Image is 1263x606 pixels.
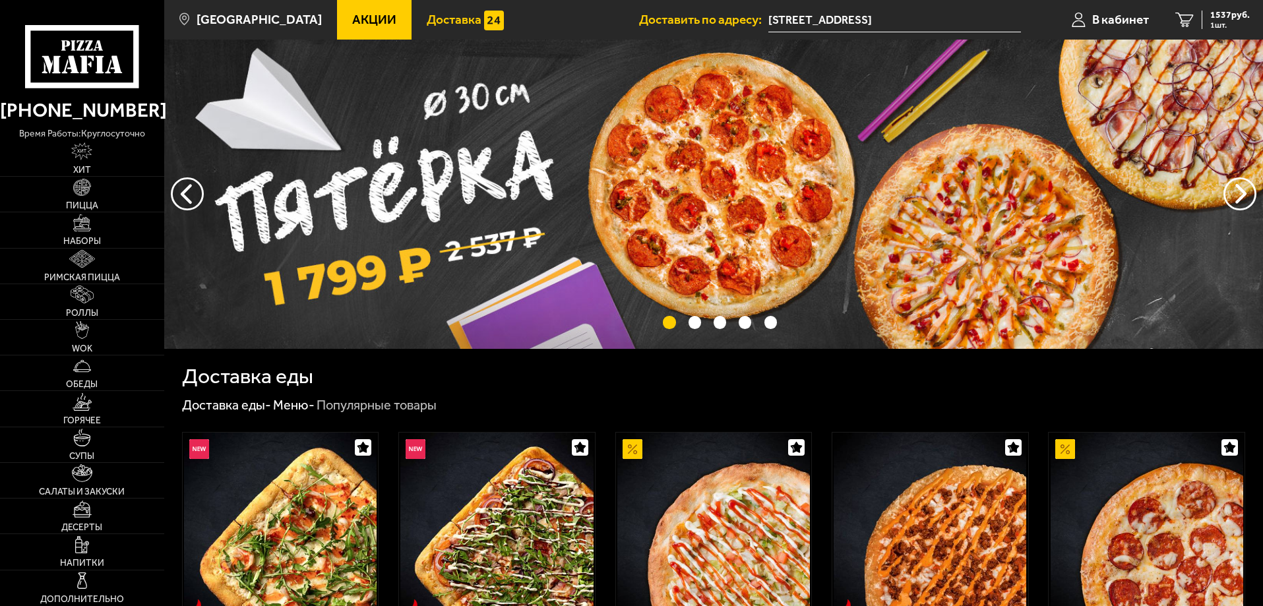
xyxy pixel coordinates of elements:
span: Пицца [66,201,98,210]
span: [GEOGRAPHIC_DATA] [197,13,322,26]
span: Римская пицца [44,273,120,282]
input: Ваш адрес доставки [768,8,1021,32]
span: Десерты [61,523,102,532]
button: следующий [171,177,204,210]
div: Популярные товары [317,397,437,414]
button: точки переключения [663,316,675,328]
span: Роллы [66,309,98,318]
span: Обеды [66,380,98,389]
img: Акционный [623,439,642,459]
span: Наборы [63,237,101,246]
span: Дополнительно [40,595,124,604]
a: Меню- [273,397,315,413]
img: Новинка [189,439,209,459]
button: точки переключения [714,316,726,328]
span: Акции [352,13,396,26]
span: Доставить по адресу: [639,13,768,26]
button: предыдущий [1223,177,1256,210]
h1: Доставка еды [182,366,313,387]
span: Хит [73,166,91,175]
span: WOK [72,344,92,353]
span: 1537 руб. [1210,11,1250,20]
span: Чарушинская улица, 22к1 [768,8,1021,32]
img: 15daf4d41897b9f0e9f617042186c801.svg [484,11,504,30]
button: точки переключения [764,316,777,328]
button: точки переключения [689,316,701,328]
span: В кабинет [1092,13,1149,26]
span: Напитки [60,559,104,568]
span: 1 шт. [1210,21,1250,29]
span: Супы [69,452,94,461]
img: Новинка [406,439,425,459]
span: Горячее [63,416,101,425]
span: Салаты и закуски [39,487,125,497]
img: Акционный [1055,439,1075,459]
a: Доставка еды- [182,397,271,413]
span: Доставка [427,13,481,26]
button: точки переключения [739,316,751,328]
